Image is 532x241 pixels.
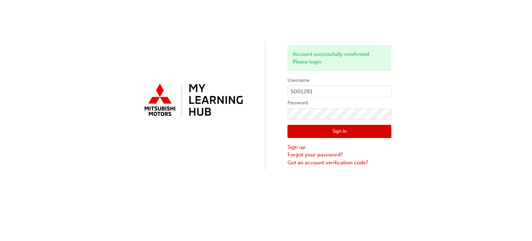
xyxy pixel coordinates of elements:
img: mmal [141,81,245,120]
label: Password [287,99,391,107]
input: Username [287,86,391,97]
div: Account successfully confirmed. Please login. [287,45,391,71]
a: Forgot your password? [287,151,391,159]
a: Got an account verification code? [287,159,391,167]
button: Sign In [287,125,391,138]
label: Username [287,76,391,85]
a: Sign up [287,143,391,151]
